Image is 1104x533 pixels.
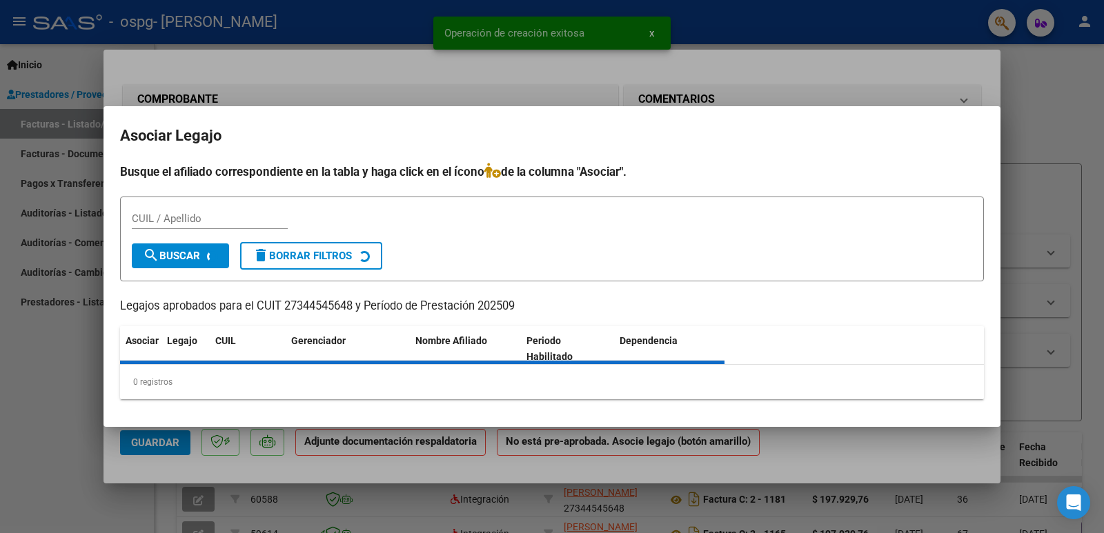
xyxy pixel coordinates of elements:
[120,123,984,149] h2: Asociar Legajo
[620,335,678,346] span: Dependencia
[167,335,197,346] span: Legajo
[415,335,487,346] span: Nombre Afiliado
[126,335,159,346] span: Asociar
[215,335,236,346] span: CUIL
[132,243,229,268] button: Buscar
[240,242,382,270] button: Borrar Filtros
[120,365,984,399] div: 0 registros
[291,335,346,346] span: Gerenciador
[143,250,200,262] span: Buscar
[253,247,269,263] mat-icon: delete
[286,326,410,372] datatable-header-cell: Gerenciador
[210,326,286,372] datatable-header-cell: CUIL
[526,335,573,362] span: Periodo Habilitado
[253,250,352,262] span: Borrar Filtros
[161,326,210,372] datatable-header-cell: Legajo
[143,247,159,263] mat-icon: search
[410,326,521,372] datatable-header-cell: Nombre Afiliado
[120,326,161,372] datatable-header-cell: Asociar
[614,326,725,372] datatable-header-cell: Dependencia
[1057,486,1090,519] div: Open Intercom Messenger
[120,298,984,315] p: Legajos aprobados para el CUIT 27344545648 y Período de Prestación 202509
[120,163,984,181] h4: Busque el afiliado correspondiente en la tabla y haga click en el ícono de la columna "Asociar".
[521,326,614,372] datatable-header-cell: Periodo Habilitado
